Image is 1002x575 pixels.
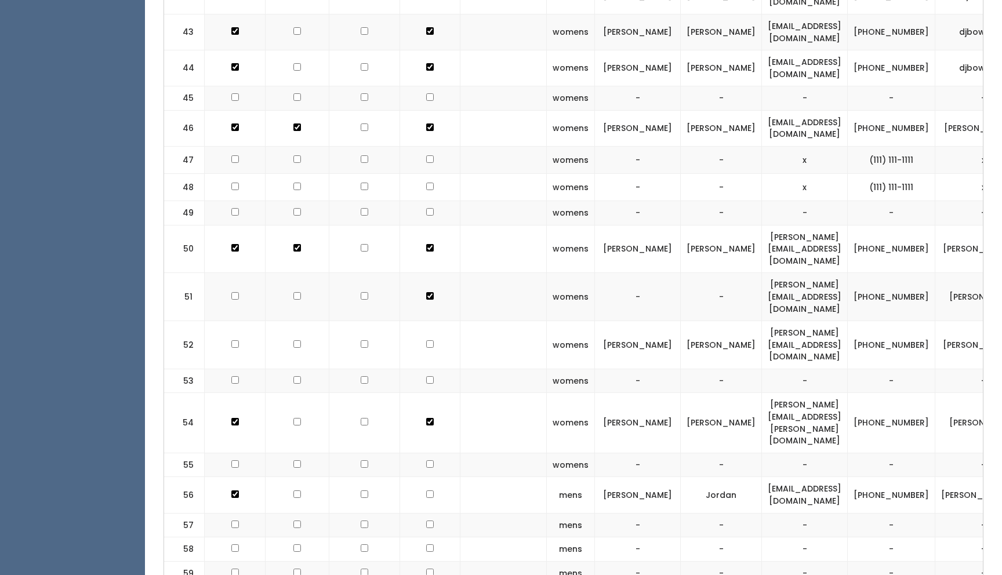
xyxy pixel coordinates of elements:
td: [PHONE_NUMBER] [848,14,935,50]
td: [PHONE_NUMBER] [848,225,935,273]
td: - [595,369,681,393]
td: [PERSON_NAME] [681,50,762,86]
td: [PERSON_NAME] [681,225,762,273]
td: - [848,86,935,111]
td: mens [547,537,595,562]
td: womens [547,393,595,453]
td: - [595,201,681,225]
td: [EMAIL_ADDRESS][DOMAIN_NAME] [762,477,848,513]
td: - [681,273,762,321]
td: - [848,369,935,393]
td: - [681,174,762,201]
td: - [848,513,935,537]
td: womens [547,50,595,86]
td: - [681,369,762,393]
td: x [762,174,848,201]
td: [PERSON_NAME][EMAIL_ADDRESS][DOMAIN_NAME] [762,225,848,273]
td: [PERSON_NAME] [595,393,681,453]
td: [PERSON_NAME] [595,110,681,146]
td: [PERSON_NAME][EMAIL_ADDRESS][PERSON_NAME][DOMAIN_NAME] [762,393,848,453]
td: x [762,147,848,174]
td: - [595,537,681,562]
td: - [681,513,762,537]
td: womens [547,225,595,273]
td: womens [547,321,595,369]
td: (111) 111-1111 [848,147,935,174]
td: [EMAIL_ADDRESS][DOMAIN_NAME] [762,14,848,50]
td: 50 [164,225,205,273]
td: 47 [164,147,205,174]
td: - [848,201,935,225]
td: [PERSON_NAME] [595,50,681,86]
td: [PERSON_NAME] [595,225,681,273]
td: [PHONE_NUMBER] [848,393,935,453]
td: [PHONE_NUMBER] [848,321,935,369]
td: - [762,537,848,562]
td: 57 [164,513,205,537]
td: womens [547,147,595,174]
td: [PERSON_NAME] [681,321,762,369]
td: 55 [164,453,205,477]
td: [PHONE_NUMBER] [848,50,935,86]
td: - [762,369,848,393]
td: Jordan [681,477,762,513]
td: 48 [164,174,205,201]
td: [PERSON_NAME][EMAIL_ADDRESS][DOMAIN_NAME] [762,321,848,369]
td: - [595,273,681,321]
td: - [681,147,762,174]
td: - [595,86,681,111]
td: womens [547,174,595,201]
td: [PERSON_NAME] [595,477,681,513]
td: [PERSON_NAME] [681,14,762,50]
td: womens [547,453,595,477]
td: - [595,513,681,537]
td: [PHONE_NUMBER] [848,110,935,146]
td: - [848,453,935,477]
td: - [848,537,935,562]
td: womens [547,273,595,321]
td: 46 [164,110,205,146]
td: womens [547,369,595,393]
td: - [681,537,762,562]
td: - [595,147,681,174]
td: 49 [164,201,205,225]
td: - [762,201,848,225]
td: [EMAIL_ADDRESS][DOMAIN_NAME] [762,110,848,146]
td: [PHONE_NUMBER] [848,477,935,513]
td: - [595,453,681,477]
td: 45 [164,86,205,111]
td: womens [547,14,595,50]
td: [EMAIL_ADDRESS][DOMAIN_NAME] [762,50,848,86]
td: womens [547,201,595,225]
td: (111) 111-1111 [848,174,935,201]
td: [PHONE_NUMBER] [848,273,935,321]
td: 44 [164,50,205,86]
td: mens [547,513,595,537]
td: [PERSON_NAME][EMAIL_ADDRESS][DOMAIN_NAME] [762,273,848,321]
td: - [681,453,762,477]
td: mens [547,477,595,513]
td: - [762,453,848,477]
td: 54 [164,393,205,453]
td: - [595,174,681,201]
td: [PERSON_NAME] [595,321,681,369]
td: 52 [164,321,205,369]
td: womens [547,110,595,146]
td: - [681,201,762,225]
td: [PERSON_NAME] [595,14,681,50]
td: 53 [164,369,205,393]
td: 58 [164,537,205,562]
td: 56 [164,477,205,513]
td: [PERSON_NAME] [681,393,762,453]
td: [PERSON_NAME] [681,110,762,146]
td: womens [547,86,595,111]
td: 51 [164,273,205,321]
td: 43 [164,14,205,50]
td: - [762,513,848,537]
td: - [681,86,762,111]
td: - [762,86,848,111]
